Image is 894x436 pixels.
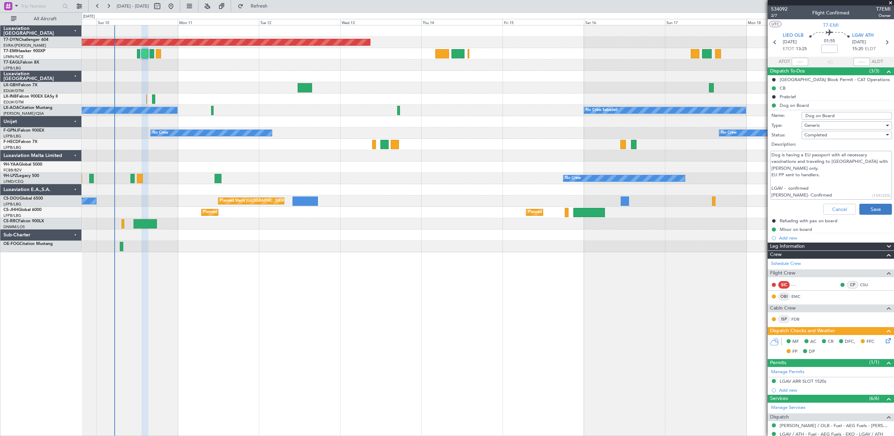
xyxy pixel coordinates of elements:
[823,204,856,215] button: Cancel
[3,140,19,144] span: F-HECD
[220,196,328,206] div: Planned Maint [GEOGRAPHIC_DATA] ([GEOGRAPHIC_DATA])
[259,19,340,25] div: Tue 12
[779,387,891,393] div: Add new
[3,202,21,207] a: LFPB/LBG
[771,404,805,411] a: Manage Services
[8,13,74,24] button: All Aircraft
[3,213,21,218] a: LFPB/LBG
[584,19,665,25] div: Sat 16
[869,67,879,75] span: (3/3)
[872,192,891,199] div: (159/255)
[783,32,803,39] span: LIEO OLB
[421,19,503,25] div: Thu 14
[770,327,835,335] span: Dispatch Checks and Weather
[869,395,879,402] span: (6/6)
[872,58,883,65] span: ALDT
[746,19,828,25] div: Mon 18
[770,359,786,367] span: Permits
[3,38,19,42] span: T7-DYN
[3,106,19,110] span: LX-AOA
[665,19,746,25] div: Sun 17
[565,173,581,183] div: No Crew
[804,132,827,138] span: Completed
[3,106,53,110] a: LX-AOACitation Mustang
[779,58,790,65] span: ATOT
[780,423,891,428] a: [PERSON_NAME] / OLB - Fuel - AEG Fuels - [PERSON_NAME] / OLB
[771,260,801,267] a: Schedule Crew
[245,4,274,9] span: Refresh
[3,66,21,71] a: LFPB/LBG
[3,83,19,87] span: LX-GBH
[778,281,790,289] div: SIC
[770,269,795,277] span: Flight Crew
[3,197,43,201] a: CS-DOUGlobal 6500
[21,1,60,11] input: Trip Number
[3,197,20,201] span: CS-DOU
[3,163,42,167] a: 9H-YAAGlobal 5000
[783,46,794,53] span: ETOT
[770,243,805,250] span: Leg Information
[778,293,790,300] div: OBI
[3,128,44,133] a: F-GPNJFalcon 900EX
[852,32,874,39] span: LGAV ATH
[96,19,178,25] div: Sun 10
[791,282,807,288] div: - -
[771,112,802,119] label: Name:
[3,163,19,167] span: 9H-YAA
[771,369,804,376] a: Manage Permits
[3,43,46,48] a: EVRA/[PERSON_NAME]
[3,60,20,65] span: T7-EAGL
[3,208,42,212] a: CS-JHHGlobal 6000
[865,46,876,53] span: ELDT
[810,338,816,345] span: AC
[847,281,858,289] div: CP
[528,207,636,217] div: Planned Maint [GEOGRAPHIC_DATA] ([GEOGRAPHIC_DATA])
[780,226,812,232] div: Minor on board
[812,9,849,16] div: Flight Confirmed
[869,359,879,366] span: (1/1)
[859,204,892,215] button: Save
[117,3,149,9] span: [DATE] - [DATE]
[771,13,788,19] span: 2/7
[3,54,24,59] a: LFMN/NCE
[852,39,866,46] span: [DATE]
[3,88,24,93] a: EDLW/DTM
[3,83,37,87] a: LX-GBHFalcon 7X
[3,219,18,223] span: CS-RRC
[3,49,17,53] span: T7-EMI
[3,242,53,246] a: OE-FOGCitation Mustang
[770,304,796,312] span: Cabin Crew
[780,85,786,91] div: CB
[845,338,855,345] span: DFC,
[152,128,168,138] div: No Crew
[3,168,22,173] a: FCBB/BZV
[3,49,45,53] a: T7-EMIHawker 900XP
[770,251,782,259] span: Crew
[778,315,790,323] div: ISP
[771,132,802,139] label: Status:
[83,14,95,20] div: [DATE]
[18,16,72,21] span: All Aircraft
[876,5,891,13] span: T7EMI
[340,19,422,25] div: Wed 13
[780,77,890,82] div: [GEOGRAPHIC_DATA] Block Permit - CAT Operations
[503,19,584,25] div: Fri 15
[792,58,808,66] input: --:--
[178,19,259,25] div: Mon 11
[721,128,737,138] div: No Crew
[203,207,311,217] div: Planned Maint [GEOGRAPHIC_DATA] ([GEOGRAPHIC_DATA])
[770,395,788,403] span: Services
[3,179,23,184] a: LFMD/CEQ
[771,122,802,129] label: Type:
[3,38,48,42] a: T7-DYNChallenger 604
[3,145,21,150] a: LFPB/LBG
[3,174,17,178] span: 9H-LPZ
[804,122,820,128] span: Generic
[770,413,789,421] span: Dispatch
[828,338,834,345] span: CR
[791,316,807,322] a: FDB
[3,94,58,99] a: LX-INBFalcon 900EX EASy II
[867,338,874,345] span: FFC
[770,67,805,75] span: Dispatch To-Dos
[852,46,863,53] span: 15:20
